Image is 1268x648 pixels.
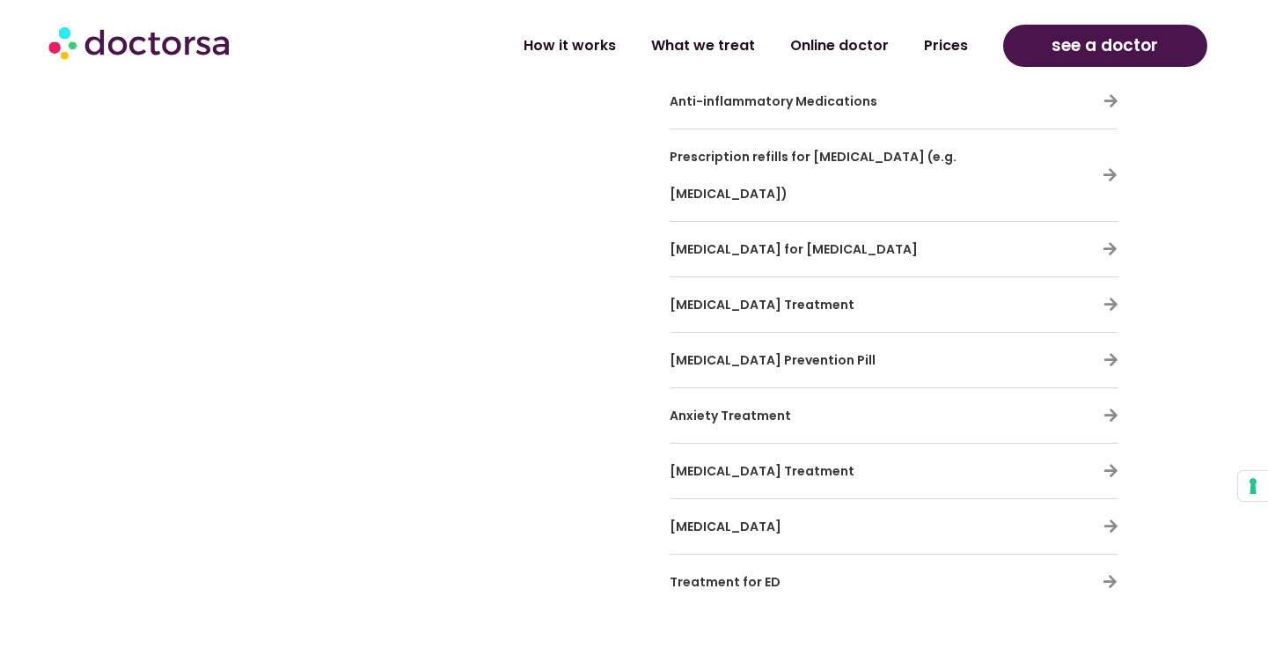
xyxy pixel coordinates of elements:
a: see a doctor [1003,25,1207,67]
a: Online doctor [773,26,906,66]
span: Treatment for ED [670,573,781,591]
a: What we treat [634,26,773,66]
nav: Menu [336,26,986,66]
span: [MEDICAL_DATA] [670,518,781,535]
a: Prices [906,26,986,66]
span: Anxiety Treatment [670,407,791,424]
span: Prescription refills for [MEDICAL_DATA] (e.g. [MEDICAL_DATA]) [670,148,956,202]
span: [MEDICAL_DATA] for [MEDICAL_DATA] [670,240,918,258]
span: [MEDICAL_DATA] Treatment [670,462,854,480]
a: How it works [506,26,634,66]
span: see a doctor [1052,32,1158,60]
span: [MEDICAL_DATA] Treatment [670,296,854,313]
span: [MEDICAL_DATA] Prevention Pill [670,351,876,369]
span: Anti-inflammatory Medications [670,92,877,110]
button: Your consent preferences for tracking technologies [1238,471,1268,501]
